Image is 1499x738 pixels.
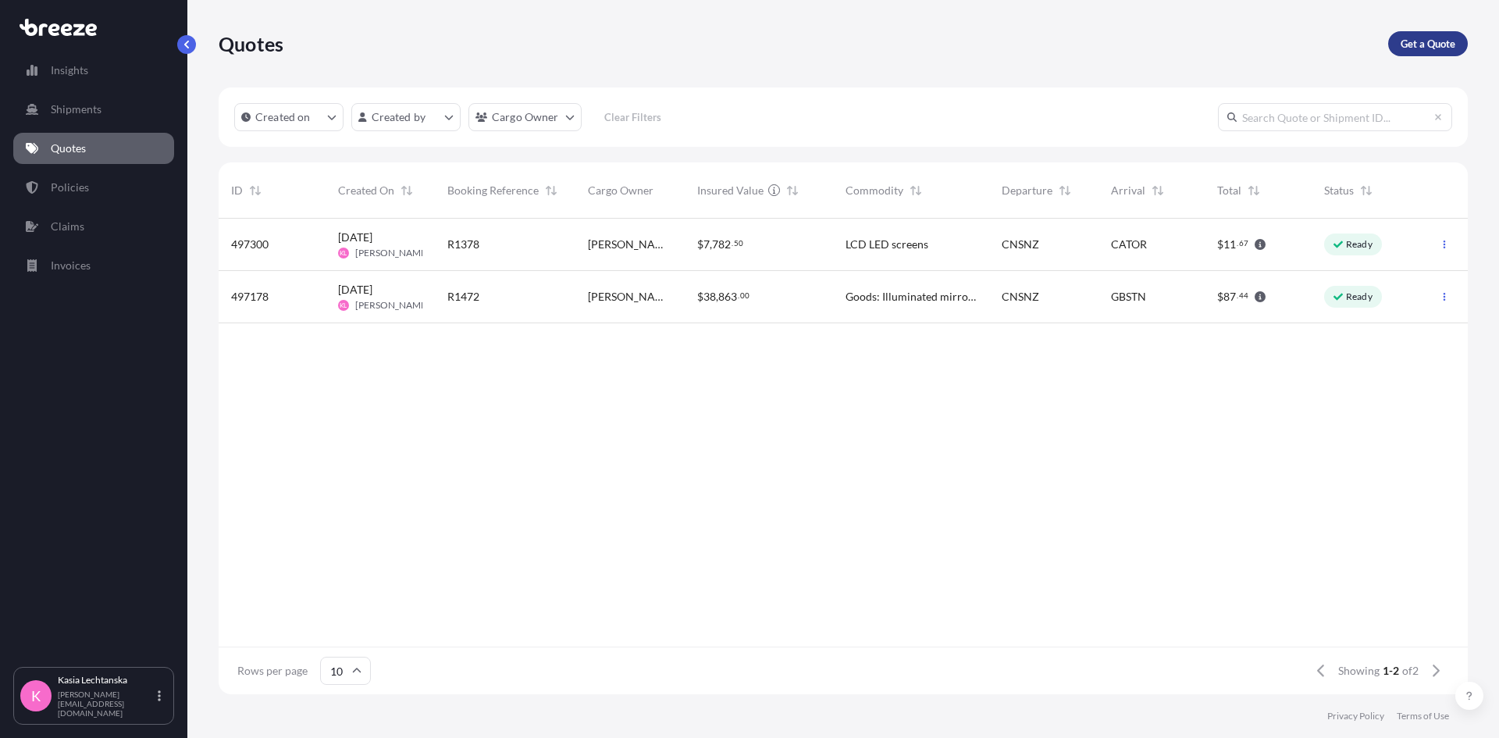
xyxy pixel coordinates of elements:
[1002,237,1039,252] span: CNSNZ
[1223,291,1236,302] span: 87
[1239,241,1248,246] span: 67
[372,109,426,125] p: Created by
[31,688,41,704] span: K
[703,239,710,250] span: 7
[1217,239,1223,250] span: $
[468,103,582,131] button: cargoOwner Filter options
[542,181,561,200] button: Sort
[1056,181,1074,200] button: Sort
[732,241,733,246] span: .
[1357,181,1376,200] button: Sort
[740,293,749,298] span: 00
[589,105,677,130] button: Clear Filters
[13,133,174,164] a: Quotes
[1401,36,1455,52] p: Get a Quote
[51,62,88,78] p: Insights
[237,663,308,679] span: Rows per page
[51,180,89,195] p: Policies
[1111,237,1147,252] span: CATOR
[718,291,737,302] span: 863
[1346,238,1373,251] p: Ready
[712,239,731,250] span: 782
[355,299,429,312] span: [PERSON_NAME]
[1244,181,1263,200] button: Sort
[340,298,347,313] span: KL
[13,94,174,125] a: Shipments
[58,674,155,686] p: Kasia Lechtanska
[588,289,672,305] span: [PERSON_NAME] - Mirrors
[738,293,739,298] span: .
[588,183,653,198] span: Cargo Owner
[246,181,265,200] button: Sort
[1217,291,1223,302] span: $
[1111,183,1145,198] span: Arrival
[734,241,743,246] span: 50
[1237,241,1238,246] span: .
[58,690,155,718] p: [PERSON_NAME][EMAIL_ADDRESS][DOMAIN_NAME]
[716,291,718,302] span: ,
[447,289,479,305] span: R1472
[1148,181,1167,200] button: Sort
[846,237,928,252] span: LCD LED screens
[51,141,86,156] p: Quotes
[1402,663,1419,679] span: of 2
[397,181,416,200] button: Sort
[219,31,283,56] p: Quotes
[338,230,372,245] span: [DATE]
[255,109,311,125] p: Created on
[1237,293,1238,298] span: .
[447,183,539,198] span: Booking Reference
[1383,663,1399,679] span: 1-2
[13,55,174,86] a: Insights
[447,237,479,252] span: R1378
[340,245,347,261] span: KL
[906,181,925,200] button: Sort
[13,250,174,281] a: Invoices
[1111,289,1146,305] span: GBSTN
[338,183,394,198] span: Created On
[1002,183,1052,198] span: Departure
[1327,710,1384,722] a: Privacy Policy
[1217,183,1241,198] span: Total
[604,109,661,125] p: Clear Filters
[231,289,269,305] span: 497178
[697,183,764,198] span: Insured Value
[338,282,372,298] span: [DATE]
[710,239,712,250] span: ,
[846,289,977,305] span: Goods: Illuminated mirrors (non-hazardous, no lithium batteries).
[13,172,174,203] a: Policies
[1388,31,1468,56] a: Get a Quote
[51,102,101,117] p: Shipments
[703,291,716,302] span: 38
[846,183,903,198] span: Commodity
[783,181,802,200] button: Sort
[51,258,91,273] p: Invoices
[1223,239,1236,250] span: 11
[697,239,703,250] span: $
[1338,663,1380,679] span: Showing
[355,247,429,259] span: [PERSON_NAME]
[697,291,703,302] span: $
[1324,183,1354,198] span: Status
[234,103,344,131] button: createdOn Filter options
[1346,291,1373,303] p: Ready
[588,237,672,252] span: [PERSON_NAME]
[492,109,559,125] p: Cargo Owner
[231,237,269,252] span: 497300
[231,183,243,198] span: ID
[351,103,461,131] button: createdBy Filter options
[1218,103,1452,131] input: Search Quote or Shipment ID...
[13,211,174,242] a: Claims
[1239,293,1248,298] span: 44
[51,219,84,234] p: Claims
[1002,289,1039,305] span: CNSNZ
[1397,710,1449,722] a: Terms of Use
